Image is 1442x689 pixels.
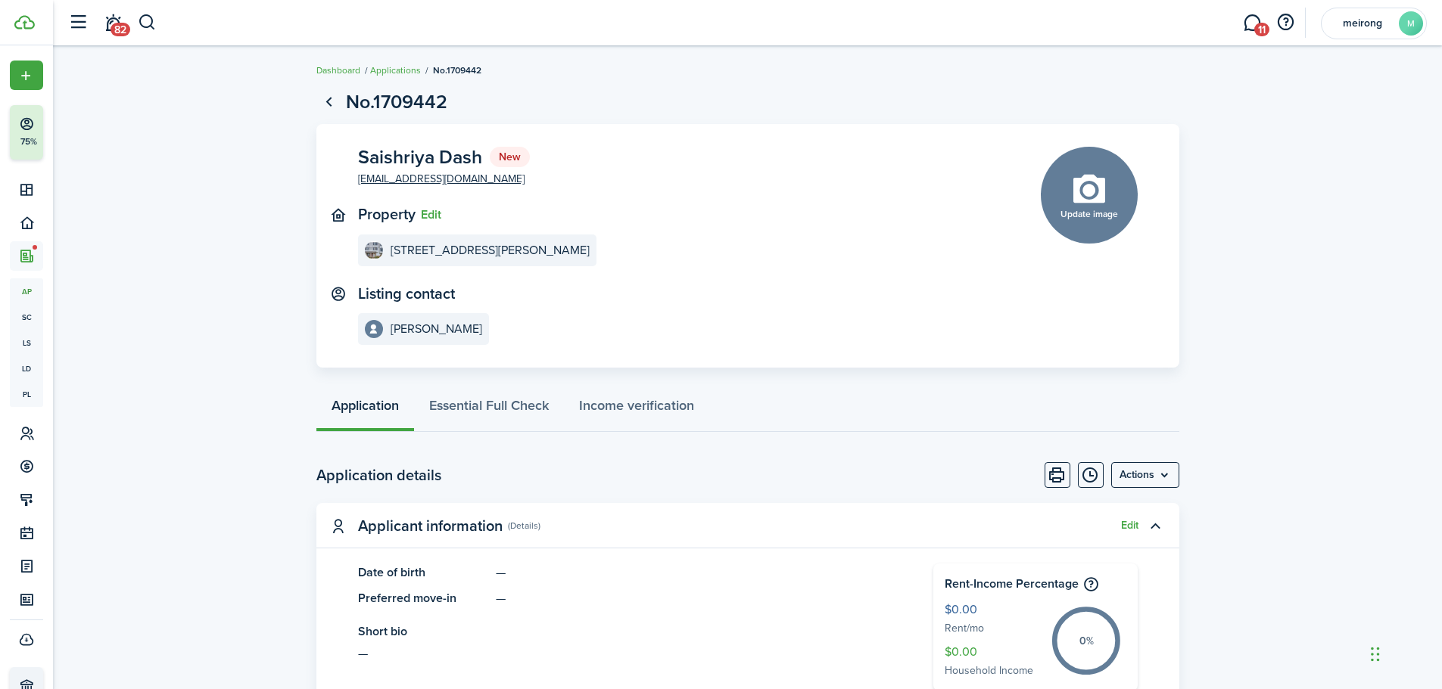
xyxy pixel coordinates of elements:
[358,589,489,607] panel-main-title: Preferred move-in
[945,663,1039,680] span: Household Income
[370,64,421,77] a: Applications
[508,519,540,532] panel-main-subtitle: (Details)
[1332,18,1393,29] span: meirong
[1078,462,1104,488] button: Timeline
[316,464,441,486] h2: Application details
[1045,462,1070,488] button: Print
[64,8,92,37] button: Open sidebar
[138,10,157,36] button: Search
[1272,10,1298,36] button: Open resource center
[945,620,1039,638] span: Rent/mo
[346,88,447,116] h1: No.1709442
[358,517,503,535] panel-main-title: Applicant information
[1371,632,1380,677] div: Drag
[391,322,482,336] e-details-info-title: [PERSON_NAME]
[1366,616,1442,689] iframe: Chat Widget
[945,601,1039,620] span: $0.00
[1041,147,1138,244] button: Update image
[358,563,489,582] panel-main-title: Date of birth
[10,105,135,160] button: 75%
[358,285,455,303] text-item: Listing contact
[496,563,888,582] panel-main-description: —
[1111,462,1179,488] button: Open menu
[10,304,43,330] a: sc
[496,589,888,607] panel-main-description: —
[10,355,43,381] a: ld
[316,89,342,115] a: Go back
[490,147,530,168] status: New
[358,147,482,166] span: Saishriya Dash
[945,575,1126,593] h4: Rent-Income Percentage
[1142,513,1168,538] button: Toggle accordion
[358,171,525,187] a: [EMAIL_ADDRESS][DOMAIN_NAME]
[10,330,43,355] a: ls
[421,208,441,222] button: Edit
[1254,23,1269,36] span: 11
[316,64,360,77] a: Dashboard
[1111,462,1179,488] menu-btn: Actions
[1121,520,1138,532] button: Edit
[111,23,130,36] span: 82
[433,64,481,77] span: No.1709442
[1399,11,1423,36] avatar-text: M
[10,381,43,407] a: pl
[358,622,888,641] panel-main-title: Short bio
[358,206,416,223] text-item: Property
[1238,4,1266,42] a: Messaging
[365,241,383,259] img: 15144 NW Marianna st, Portland,97229
[10,278,43,304] a: ap
[414,386,564,432] a: Essential Full Check
[98,4,127,42] a: Notifications
[391,244,590,257] e-details-info-title: [STREET_ADDRESS][PERSON_NAME]
[945,643,1039,663] span: $0.00
[564,386,709,432] a: Income verification
[14,15,35,29] img: TenantCloud
[10,61,43,90] button: Open menu
[19,135,38,148] p: 75%
[358,644,888,663] see-more: —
